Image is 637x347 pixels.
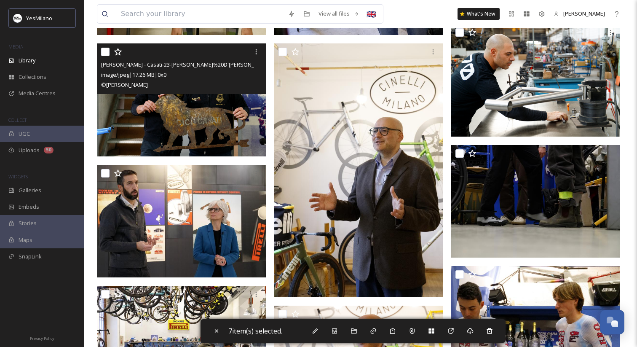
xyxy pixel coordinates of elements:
[451,24,620,137] img: LauraD'Alessandro - YesMilano - De Rosa-14-Laura%20D'Alessandro.jpg
[563,10,605,17] span: [PERSON_NAME]
[101,60,279,68] span: [PERSON_NAME] - Casati-23-[PERSON_NAME]%20D'[PERSON_NAME].jpg
[19,203,39,211] span: Embeds
[458,8,500,20] a: What's New
[8,173,28,180] span: WIDGETS
[101,81,148,89] span: © [PERSON_NAME]
[314,5,364,22] a: View all files
[8,43,23,50] span: MEDIA
[13,14,22,22] img: Logo%20YesMilano%40150x.png
[19,56,35,65] span: Library
[600,310,624,334] button: Open Chat
[19,73,46,81] span: Collections
[44,147,54,153] div: 50
[30,336,54,341] span: Privacy Policy
[19,236,32,244] span: Maps
[451,145,620,258] img: LauraD'Alessandro - YesMilano - Policrit-25-Laura%20D'Alessandro.jpg
[549,5,609,22] a: [PERSON_NAME]
[101,71,166,78] span: image/jpeg | 17.26 MB | 0 x 0
[30,333,54,343] a: Privacy Policy
[8,117,27,123] span: COLLECT
[97,43,266,156] img: LauraD'Alessandro - YesMilano - Casati-23-Laura%20D'Alessandro.jpg
[364,6,379,22] div: 🇬🇧
[228,326,282,336] span: 7 item(s) selected.
[19,130,30,138] span: UGC
[19,89,56,97] span: Media Centres
[97,165,266,278] img: LauraD'Alessandro - YesMilano - Pirelli-11-Laura%20D'Alessandro.jpg
[19,146,40,154] span: Uploads
[19,253,42,261] span: SnapLink
[117,5,284,23] input: Search your library
[19,219,37,227] span: Stories
[19,186,41,194] span: Galleries
[26,14,52,22] span: YesMilano
[274,43,443,297] img: LauraD'Alessandro - YesMilano - Cinelli-1-Laura%20D'Alessandro.jpg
